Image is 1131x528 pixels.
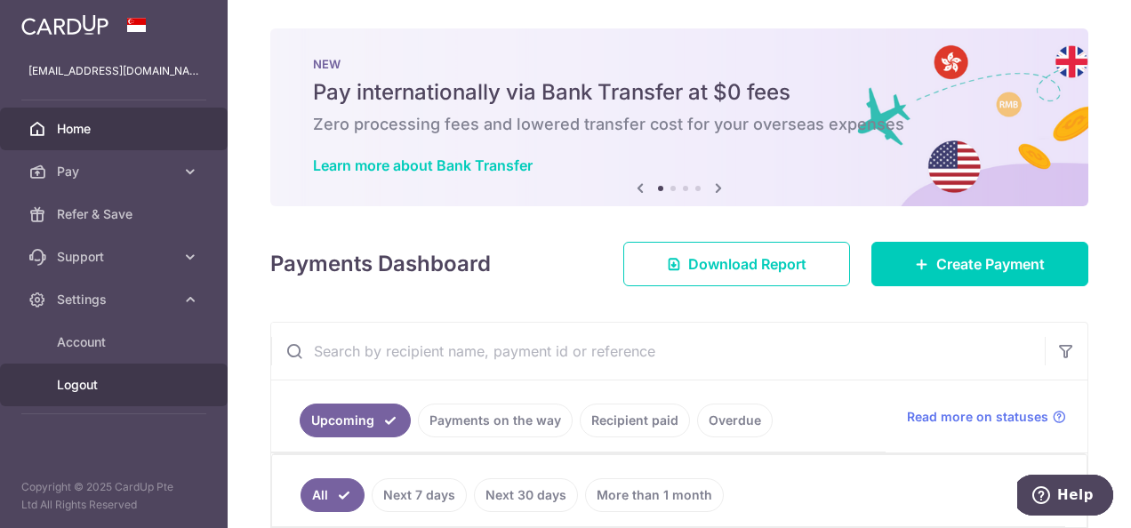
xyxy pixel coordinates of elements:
[28,62,199,80] p: [EMAIL_ADDRESS][DOMAIN_NAME]
[313,114,1046,135] h6: Zero processing fees and lowered transfer cost for your overseas expenses
[907,408,1048,426] span: Read more on statuses
[300,404,411,437] a: Upcoming
[57,248,174,266] span: Support
[57,376,174,394] span: Logout
[57,291,174,308] span: Settings
[313,57,1046,71] p: NEW
[270,248,491,280] h4: Payments Dashboard
[57,205,174,223] span: Refer & Save
[372,478,467,512] a: Next 7 days
[313,78,1046,107] h5: Pay internationally via Bank Transfer at $0 fees
[57,120,174,138] span: Home
[697,404,773,437] a: Overdue
[871,242,1088,286] a: Create Payment
[271,323,1045,380] input: Search by recipient name, payment id or reference
[270,28,1088,206] img: Bank transfer banner
[418,404,573,437] a: Payments on the way
[580,404,690,437] a: Recipient paid
[688,253,806,275] span: Download Report
[936,253,1045,275] span: Create Payment
[907,408,1066,426] a: Read more on statuses
[1017,475,1113,519] iframe: Opens a widget where you can find more information
[21,14,108,36] img: CardUp
[313,156,533,174] a: Learn more about Bank Transfer
[623,242,850,286] a: Download Report
[57,333,174,351] span: Account
[40,12,76,28] span: Help
[57,163,174,180] span: Pay
[585,478,724,512] a: More than 1 month
[474,478,578,512] a: Next 30 days
[301,478,365,512] a: All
